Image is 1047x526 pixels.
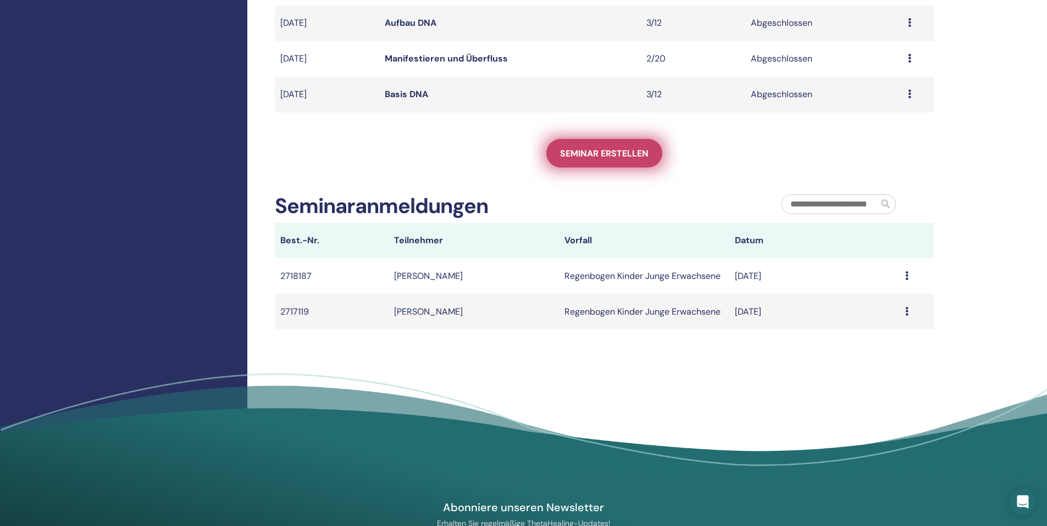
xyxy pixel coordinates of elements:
[745,5,902,41] td: Abgeschlossen
[745,77,902,113] td: Abgeschlossen
[1010,489,1036,515] div: Open Intercom Messenger
[275,294,389,329] td: 2717119
[275,194,488,219] h2: Seminaranmeldungen
[385,17,436,29] a: Aufbau DNA
[275,223,389,258] th: Best.-Nr.
[389,258,559,294] td: [PERSON_NAME]
[641,5,745,41] td: 3/12
[275,41,379,77] td: [DATE]
[275,5,379,41] td: [DATE]
[559,294,729,329] td: Regenbogen Kinder Junge Erwachsene
[385,88,428,100] a: Basis DNA
[397,500,651,514] h4: Abonniere unseren Newsletter
[641,77,745,113] td: 3/12
[729,223,900,258] th: Datum
[546,139,662,167] a: Seminar erstellen
[559,258,729,294] td: Regenbogen Kinder Junge Erwachsene
[275,77,379,113] td: [DATE]
[275,258,389,294] td: 2718187
[641,41,745,77] td: 2/20
[385,53,508,64] a: Manifestieren und Überfluss
[729,258,900,294] td: [DATE]
[389,223,559,258] th: Teilnehmer
[729,294,900,329] td: [DATE]
[389,294,559,329] td: [PERSON_NAME]
[560,148,649,159] span: Seminar erstellen
[745,41,902,77] td: Abgeschlossen
[559,223,729,258] th: Vorfall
